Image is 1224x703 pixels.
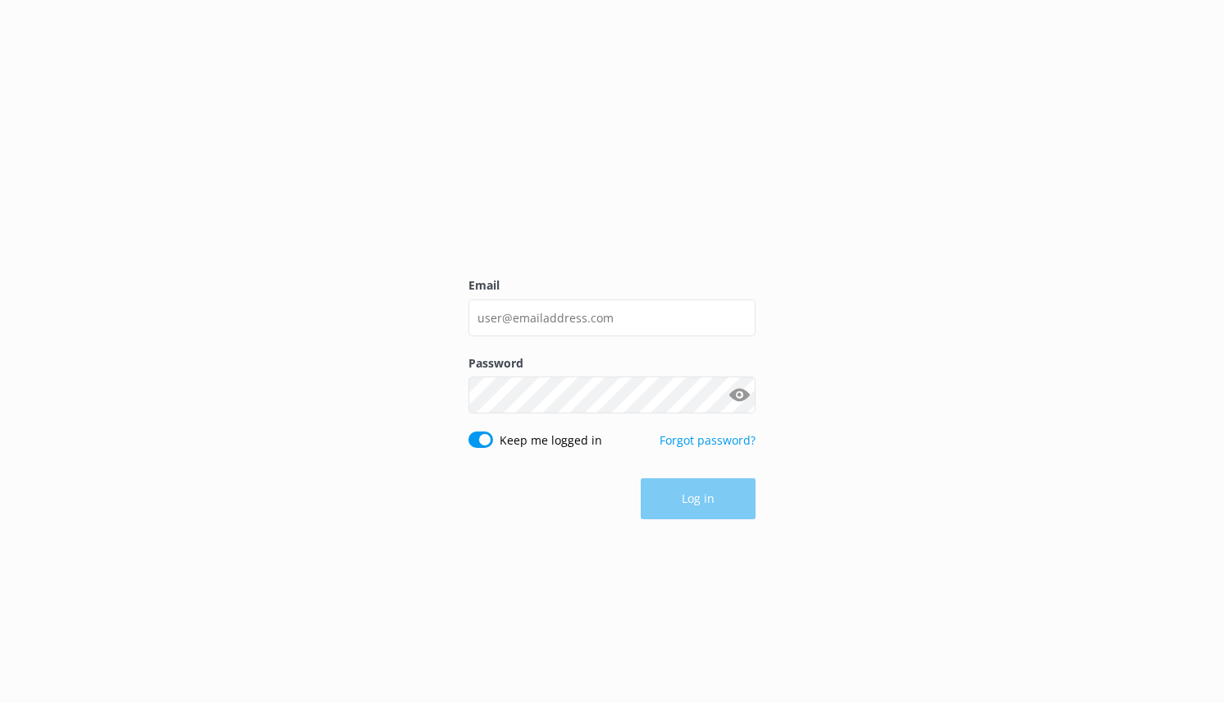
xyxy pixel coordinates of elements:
[468,354,756,372] label: Password
[500,431,602,450] label: Keep me logged in
[660,432,756,448] a: Forgot password?
[468,299,756,336] input: user@emailaddress.com
[723,379,756,412] button: Show password
[468,276,756,294] label: Email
